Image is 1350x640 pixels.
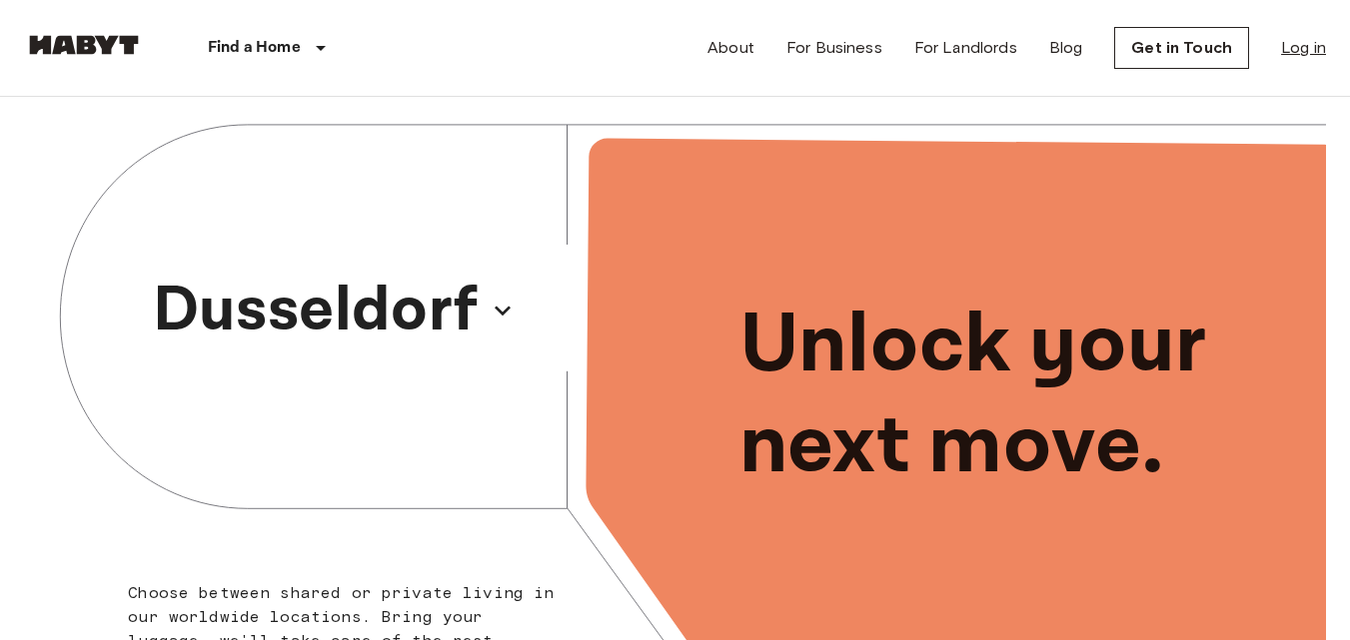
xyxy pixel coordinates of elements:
[786,36,882,60] a: For Business
[1049,36,1083,60] a: Blog
[153,263,479,358] p: Dusseldorf
[1114,27,1249,69] a: Get in Touch
[739,296,1295,497] p: Unlock your next move.
[707,36,754,60] a: About
[208,36,301,60] p: Find a Home
[1281,36,1326,60] a: Log in
[145,257,523,364] button: Dusseldorf
[914,36,1017,60] a: For Landlords
[24,35,144,55] img: Habyt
